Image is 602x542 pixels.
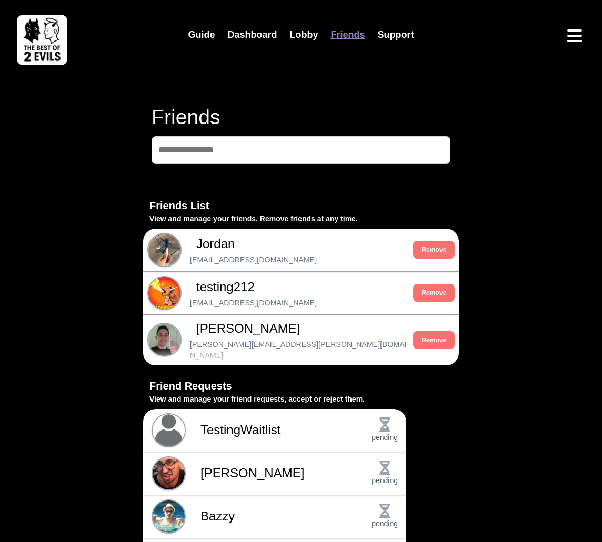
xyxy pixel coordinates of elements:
[192,464,353,483] span: [PERSON_NAME]
[372,24,420,46] a: Support
[221,24,283,46] a: Dashboard
[188,319,407,338] span: [PERSON_NAME]
[192,507,353,526] span: Bazzy
[413,284,455,302] button: Remove
[413,241,455,259] button: Remove
[192,421,353,439] span: TestingWaitlist
[143,394,406,405] p: View and manage your friend requests, accept or reject them.
[188,234,407,253] span: Jordan
[372,461,398,486] span: pending
[325,24,372,46] a: Friends
[188,339,407,361] span: [PERSON_NAME][EMAIL_ADDRESS][PERSON_NAME][DOMAIN_NAME]
[143,213,459,224] p: View and manage your friends. Remove friends at any time.
[188,254,407,265] span: [EMAIL_ADDRESS][DOMAIN_NAME]
[564,25,585,46] button: Open menu
[143,378,406,394] h3: Friend Requests
[143,198,459,213] h3: Friends List
[413,331,455,349] button: Remove
[284,24,325,46] a: Lobby
[372,504,398,529] span: pending
[372,417,398,443] span: pending
[182,24,221,46] a: Guide
[188,278,407,296] span: testing212
[152,105,220,130] h1: Friends
[17,15,67,65] img: best of 2 evils logo
[188,298,407,309] span: [EMAIL_ADDRESS][DOMAIN_NAME]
